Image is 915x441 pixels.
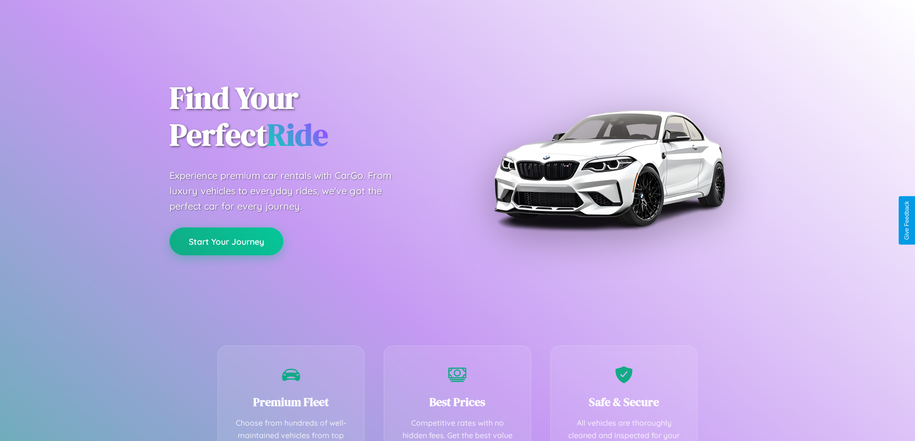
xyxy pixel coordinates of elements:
h3: Best Prices [399,394,516,410]
h3: Premium Fleet [232,394,350,410]
span: Ride [267,114,328,155]
button: Start Your Journey [170,227,283,255]
img: Premium BMW car rental vehicle [489,48,729,288]
h1: Find Your Perfect [170,80,443,154]
p: Experience premium car rentals with CarGo. From luxury vehicles to everyday rides, we've got the ... [170,168,410,214]
div: Give Feedback [903,201,910,240]
h3: Safe & Secure [565,394,683,410]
